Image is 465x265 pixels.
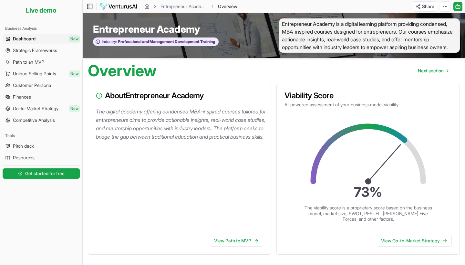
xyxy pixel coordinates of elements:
[13,36,36,42] span: Dashboard
[422,3,434,10] span: Share
[117,39,215,44] span: Professional and Management Development Training
[3,23,80,34] div: Business Analysis
[69,105,80,112] span: New
[3,34,80,44] a: DashboardNew
[3,167,80,180] a: Get started for free
[284,101,452,108] p: AI-powered assessment of your business model viability
[13,47,57,54] span: Strategic Frameworks
[3,45,80,56] a: Strategic Frameworks
[418,68,444,74] span: Next section
[93,23,200,35] span: Entrepreneur Academy
[69,36,80,42] span: New
[3,168,80,179] button: Get started for free
[354,184,382,200] text: 73 %
[13,59,44,65] span: Path to an MVP
[3,131,80,141] div: Tools
[279,18,460,53] span: Entrepreneur Academy is a digital learning platform providing condensed, MBA-inspired courses des...
[304,205,433,222] p: The viability score is a proprietary score based on the business model, market size, SWOT, PESTEL...
[88,63,157,79] h1: Overview
[413,64,453,77] a: Go to next page
[96,92,263,100] h3: About Entrepreneur Academy
[3,92,80,102] a: Finances
[93,37,219,46] button: Industry:Professional and Management Development Training
[69,70,80,77] span: New
[13,82,51,89] span: Customer Persona
[3,103,80,114] a: Go-to-Market StrategyNew
[218,3,237,10] span: Overview
[3,153,80,163] a: Resources
[144,3,237,10] nav: breadcrumb
[3,57,80,67] a: Path to an MVP
[3,141,80,151] a: Pitch deck
[13,94,31,100] span: Finances
[25,170,65,177] span: Get started for free
[13,154,35,161] span: Resources
[413,1,437,12] button: Share
[210,235,263,247] a: View Path to MVP
[3,115,80,125] a: Competitive Analysis
[13,143,34,149] span: Pitch deck
[96,107,266,141] p: The digital academy offering condensed MBA-inspired courses tailored for entrepreneurs aims to pr...
[160,3,207,10] a: Entrepreneur Academy
[413,64,453,77] nav: pagination
[102,39,117,44] span: Industry:
[377,235,452,247] a: View Go-to-Market Strategy
[13,105,58,112] span: Go-to-Market Strategy
[13,117,55,123] span: Competitive Analysis
[13,70,56,77] span: Unique Selling Points
[3,69,80,79] a: Unique Selling PointsNew
[3,80,80,90] a: Customer Persona
[100,3,138,10] img: logo
[284,92,452,100] h3: Viability Score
